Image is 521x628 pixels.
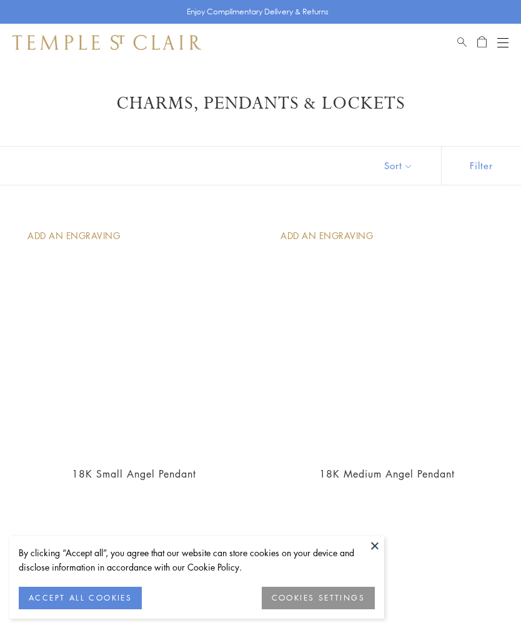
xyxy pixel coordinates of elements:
[280,229,373,243] div: Add An Engraving
[72,467,196,481] a: 18K Small Angel Pendant
[457,35,467,50] a: Search
[187,6,329,18] p: Enjoy Complimentary Delivery & Returns
[497,35,509,50] button: Open navigation
[459,569,509,616] iframe: Gorgias live chat messenger
[319,467,455,481] a: 18K Medium Angel Pendant
[19,587,142,609] button: ACCEPT ALL COOKIES
[12,35,201,50] img: Temple St. Clair
[15,217,253,454] a: AP10-BEZGRN
[31,92,490,115] h1: Charms, Pendants & Lockets
[27,229,120,243] div: Add An Engraving
[477,35,487,50] a: Open Shopping Bag
[441,147,521,185] button: Show filters
[268,217,506,454] a: AP10-BEZGRN
[356,147,441,185] button: Show sort by
[262,587,375,609] button: COOKIES SETTINGS
[19,546,375,574] div: By clicking “Accept all”, you agree that our website can store cookies on your device and disclos...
